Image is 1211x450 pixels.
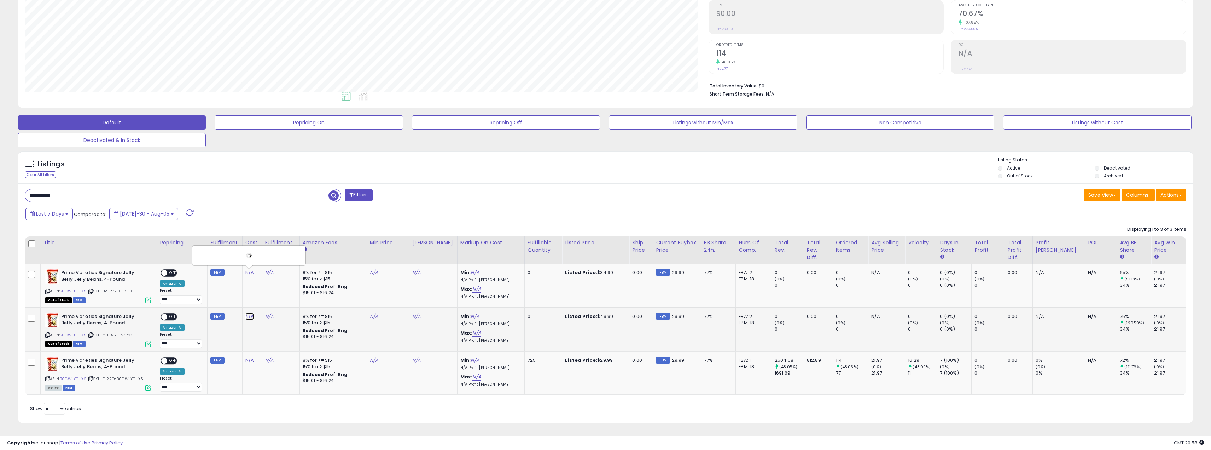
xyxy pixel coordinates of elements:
[1154,326,1186,332] div: 21.97
[1008,313,1027,320] div: 0.00
[908,357,937,364] div: 16.29
[908,326,937,332] div: 0
[460,330,473,336] b: Max:
[1088,313,1111,320] div: N/A
[836,276,846,282] small: (0%)
[1127,226,1186,233] div: Displaying 1 to 3 of 3 items
[1120,282,1151,289] div: 34%
[565,269,597,276] b: Listed Price:
[656,239,698,254] div: Current Buybox Price
[460,313,471,320] b: Min:
[460,382,519,387] p: N/A Profit [PERSON_NAME]
[37,159,65,169] h5: Listings
[565,357,624,364] div: $29.99
[871,239,902,254] div: Avg Selling Price
[303,371,349,377] b: Reduced Prof. Rng.
[25,208,73,220] button: Last 7 Days
[710,83,758,89] b: Total Inventory Value:
[245,357,254,364] a: N/A
[1120,239,1148,254] div: Avg BB Share
[565,239,626,246] div: Listed Price
[370,239,406,246] div: Min Price
[303,239,364,246] div: Amazon Fees
[1084,189,1120,201] button: Save View
[959,49,1186,59] h2: N/A
[974,326,1005,332] div: 0
[940,357,971,364] div: 7 (100%)
[565,313,624,320] div: $49.99
[1154,254,1158,260] small: Avg Win Price.
[716,67,728,71] small: Prev: 77
[61,357,147,372] b: Prime Varieties Signature Jelly Belly Jelly Beans, 4-Pound
[245,239,259,246] div: Cost
[609,115,797,130] button: Listings without Min/Max
[836,326,868,332] div: 0
[672,357,685,364] span: 29.99
[303,334,361,340] div: $15.01 - $16.24
[471,313,479,320] a: N/A
[806,115,994,130] button: Non Competitive
[460,286,473,292] b: Max:
[1088,357,1111,364] div: N/A
[632,357,647,364] div: 0.00
[940,370,971,376] div: 7 (100%)
[60,376,86,382] a: B0CWJXGHXS
[1003,115,1191,130] button: Listings without Cost
[779,364,797,370] small: (48.05%)
[974,364,984,370] small: (0%)
[940,254,944,260] small: Days In Stock.
[959,4,1186,7] span: Avg. Buybox Share
[908,313,937,320] div: 0
[412,313,421,320] a: N/A
[807,269,827,276] div: 0.00
[871,313,899,320] div: N/A
[704,239,733,254] div: BB Share 24h.
[92,439,123,446] a: Privacy Policy
[160,332,202,348] div: Preset:
[1008,269,1027,276] div: 0.00
[940,326,971,332] div: 0 (0%)
[45,297,72,303] span: All listings that are currently out of stock and unavailable for purchase on Amazon
[908,269,937,276] div: 0
[1154,239,1183,254] div: Avg Win Price
[412,115,600,130] button: Repricing Off
[36,210,64,217] span: Last 7 Days
[1174,439,1204,446] span: 2025-08-15 20:58 GMT
[632,313,647,320] div: 0.00
[25,171,56,178] div: Clear All Filters
[775,357,804,364] div: 2504.58
[716,43,944,47] span: Ordered Items
[1036,269,1079,276] div: N/A
[45,269,59,284] img: 51DxzqVXgtL._SL40_.jpg
[974,313,1005,320] div: 0
[836,313,868,320] div: 0
[1088,269,1111,276] div: N/A
[412,239,454,246] div: [PERSON_NAME]
[370,269,378,276] a: N/A
[836,357,868,364] div: 114
[345,189,372,201] button: Filters
[210,239,239,246] div: Fulfillment
[265,269,274,276] a: N/A
[528,239,559,254] div: Fulfillable Quantity
[1036,239,1082,254] div: Profit [PERSON_NAME]
[1008,357,1027,364] div: 0.00
[63,385,75,391] span: FBM
[1120,254,1124,260] small: Avg BB Share.
[265,313,274,320] a: N/A
[7,440,123,446] div: seller snap | |
[959,10,1186,19] h2: 70.67%
[1154,282,1186,289] div: 21.97
[710,91,765,97] b: Short Term Storage Fees:
[1036,313,1079,320] div: N/A
[87,288,132,294] span: | SKU: BV-272O-F7SO
[74,211,106,218] span: Compared to:
[836,239,866,254] div: Ordered Items
[73,297,86,303] span: FBM
[412,269,421,276] a: N/A
[974,239,1002,254] div: Total Profit
[871,370,905,376] div: 21.97
[528,357,557,364] div: 725
[160,324,185,331] div: Amazon AI
[1036,364,1046,370] small: (0%)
